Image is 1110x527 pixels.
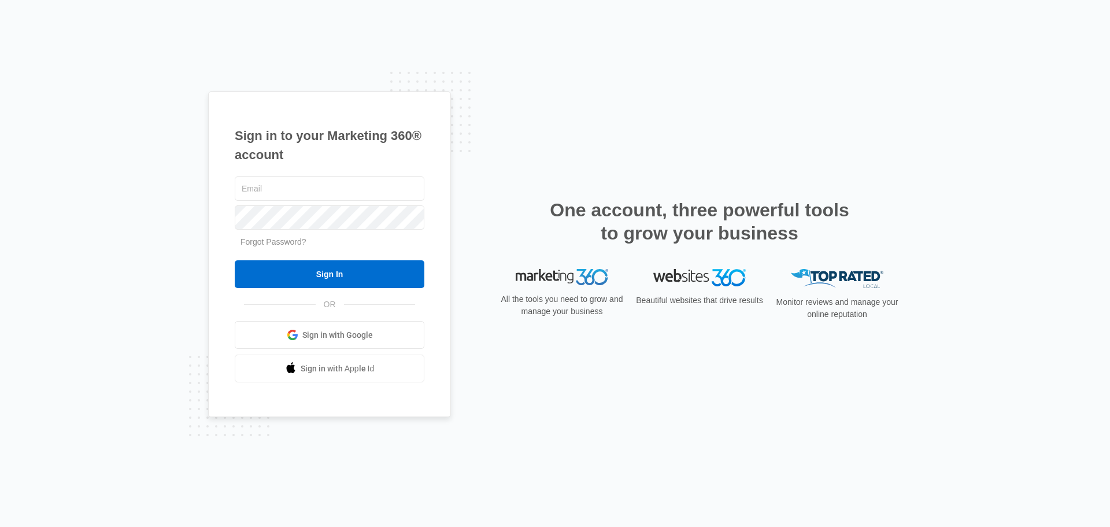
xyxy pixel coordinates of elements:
[235,176,424,201] input: Email
[302,329,373,341] span: Sign in with Google
[301,363,375,375] span: Sign in with Apple Id
[653,269,746,286] img: Websites 360
[235,321,424,349] a: Sign in with Google
[235,355,424,382] a: Sign in with Apple Id
[516,269,608,285] img: Marketing 360
[316,298,344,311] span: OR
[235,126,424,164] h1: Sign in to your Marketing 360® account
[772,296,902,320] p: Monitor reviews and manage your online reputation
[497,293,627,318] p: All the tools you need to grow and manage your business
[635,294,764,307] p: Beautiful websites that drive results
[546,198,853,245] h2: One account, three powerful tools to grow your business
[791,269,883,288] img: Top Rated Local
[235,260,424,288] input: Sign In
[240,237,306,246] a: Forgot Password?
